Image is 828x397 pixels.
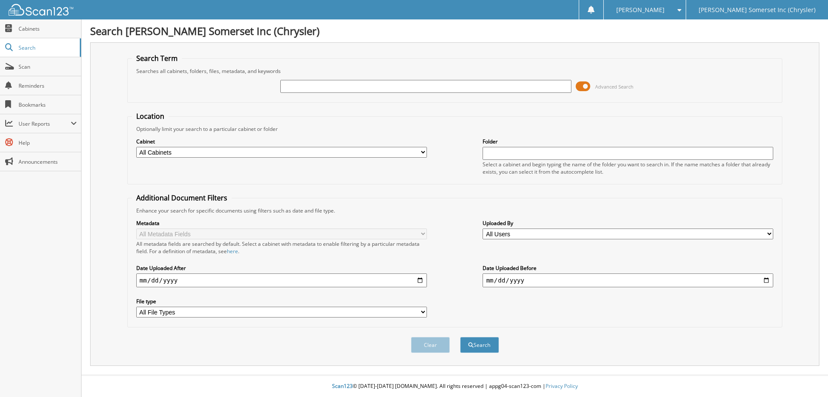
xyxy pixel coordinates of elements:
[227,248,238,255] a: here
[136,240,427,255] div: All metadata fields are searched by default. Select a cabinet with metadata to enable filtering b...
[136,138,427,145] label: Cabinet
[19,120,71,127] span: User Reports
[90,24,819,38] h1: Search [PERSON_NAME] Somerset Inc (Chrysler)
[132,54,182,63] legend: Search Term
[460,337,499,353] button: Search
[483,264,773,272] label: Date Uploaded Before
[136,264,427,272] label: Date Uploaded After
[483,273,773,287] input: end
[136,219,427,227] label: Metadata
[483,161,773,175] div: Select a cabinet and begin typing the name of the folder you want to search in. If the name match...
[19,158,77,165] span: Announcements
[483,138,773,145] label: Folder
[136,298,427,305] label: File type
[595,83,634,90] span: Advanced Search
[132,111,169,121] legend: Location
[19,139,77,146] span: Help
[19,82,77,89] span: Reminders
[132,67,778,75] div: Searches all cabinets, folders, files, metadata, and keywords
[136,273,427,287] input: start
[19,44,75,51] span: Search
[132,125,778,133] div: Optionally limit your search to a particular cabinet or folder
[82,376,828,397] div: © [DATE]-[DATE] [DOMAIN_NAME]. All rights reserved | appg04-scan123-com |
[19,63,77,70] span: Scan
[616,7,665,13] span: [PERSON_NAME]
[132,193,232,203] legend: Additional Document Filters
[9,4,73,16] img: scan123-logo-white.svg
[483,219,773,227] label: Uploaded By
[332,382,353,390] span: Scan123
[19,101,77,108] span: Bookmarks
[699,7,815,13] span: [PERSON_NAME] Somerset Inc (Chrysler)
[132,207,778,214] div: Enhance your search for specific documents using filters such as date and file type.
[19,25,77,32] span: Cabinets
[546,382,578,390] a: Privacy Policy
[411,337,450,353] button: Clear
